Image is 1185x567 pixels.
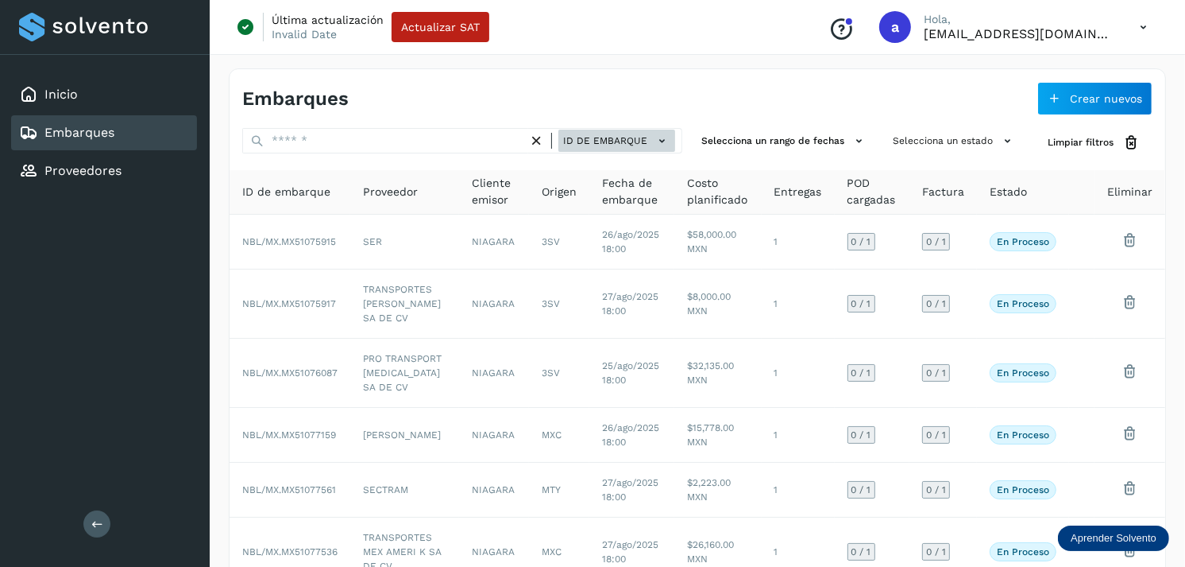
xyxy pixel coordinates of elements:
[602,229,659,254] span: 26/ago/2025 18:00
[926,368,946,378] span: 0 / 1
[762,215,835,270] td: 1
[926,547,946,557] span: 0 / 1
[242,429,336,441] span: NBL/MX.MX51077159
[602,422,659,448] span: 26/ago/2025 18:00
[242,87,349,111] h4: Embarques
[1107,184,1152,200] span: Eliminar
[851,237,871,247] span: 0 / 1
[350,408,459,463] td: [PERSON_NAME]
[272,13,384,27] p: Última actualización
[695,128,874,154] button: Selecciona un rango de fechas
[674,463,762,518] td: $2,223.00 MXN
[924,26,1114,41] p: alejperez@niagarawater.com
[242,184,330,200] span: ID de embarque
[762,339,835,408] td: 1
[602,477,658,503] span: 27/ago/2025 18:00
[997,484,1049,495] p: En proceso
[459,408,529,463] td: NIAGARA
[926,237,946,247] span: 0 / 1
[529,339,589,408] td: 3SV
[459,215,529,270] td: NIAGARA
[847,175,897,208] span: POD cargadas
[529,270,589,339] td: 3SV
[242,546,338,557] span: NBL/MX.MX51077536
[11,77,197,112] div: Inicio
[401,21,480,33] span: Actualizar SAT
[602,360,659,386] span: 25/ago/2025 18:00
[997,367,1049,379] p: En proceso
[350,339,459,408] td: PRO TRANSPORT [MEDICAL_DATA] SA DE CV
[242,236,336,247] span: NBL/MX.MX51075915
[44,87,78,102] a: Inicio
[1048,135,1114,150] span: Limpiar filtros
[886,128,1022,154] button: Selecciona un estado
[1035,128,1152,157] button: Limpiar filtros
[459,339,529,408] td: NIAGARA
[602,291,658,317] span: 27/ago/2025 18:00
[997,236,1049,247] p: En proceso
[997,546,1049,557] p: En proceso
[674,270,762,339] td: $8,000.00 MXN
[851,485,871,495] span: 0 / 1
[563,134,647,148] span: ID de embarque
[242,367,338,379] span: NBL/MX.MX51076087
[350,270,459,339] td: TRANSPORTES [PERSON_NAME] SA DE CV
[1071,532,1156,545] p: Aprender Solvento
[459,270,529,339] td: NIAGARA
[926,485,946,495] span: 0 / 1
[851,368,871,378] span: 0 / 1
[674,215,762,270] td: $58,000.00 MXN
[11,115,197,150] div: Embarques
[272,27,337,41] p: Invalid Date
[926,430,946,440] span: 0 / 1
[851,430,871,440] span: 0 / 1
[392,12,489,42] button: Actualizar SAT
[602,539,658,565] span: 27/ago/2025 18:00
[558,130,675,153] button: ID de embarque
[350,215,459,270] td: SER
[990,184,1027,200] span: Estado
[762,463,835,518] td: 1
[44,125,114,140] a: Embarques
[363,184,418,200] span: Proveedor
[11,153,197,188] div: Proveedores
[542,184,577,200] span: Origen
[472,175,516,208] span: Cliente emisor
[350,463,459,518] td: SECTRAM
[44,163,122,178] a: Proveedores
[1070,93,1142,104] span: Crear nuevos
[242,484,336,495] span: NBL/MX.MX51077561
[997,298,1049,309] p: En proceso
[762,408,835,463] td: 1
[242,298,336,309] span: NBL/MX.MX51075917
[774,184,822,200] span: Entregas
[529,215,589,270] td: 3SV
[851,547,871,557] span: 0 / 1
[687,175,749,208] span: Costo planificado
[762,270,835,339] td: 1
[602,175,662,208] span: Fecha de embarque
[674,408,762,463] td: $15,778.00 MXN
[926,299,946,309] span: 0 / 1
[1037,82,1152,115] button: Crear nuevos
[1058,526,1169,551] div: Aprender Solvento
[922,184,964,200] span: Factura
[459,463,529,518] td: NIAGARA
[674,339,762,408] td: $32,135.00 MXN
[851,299,871,309] span: 0 / 1
[529,408,589,463] td: MXC
[997,429,1049,441] p: En proceso
[529,463,589,518] td: MTY
[924,13,1114,26] p: Hola,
